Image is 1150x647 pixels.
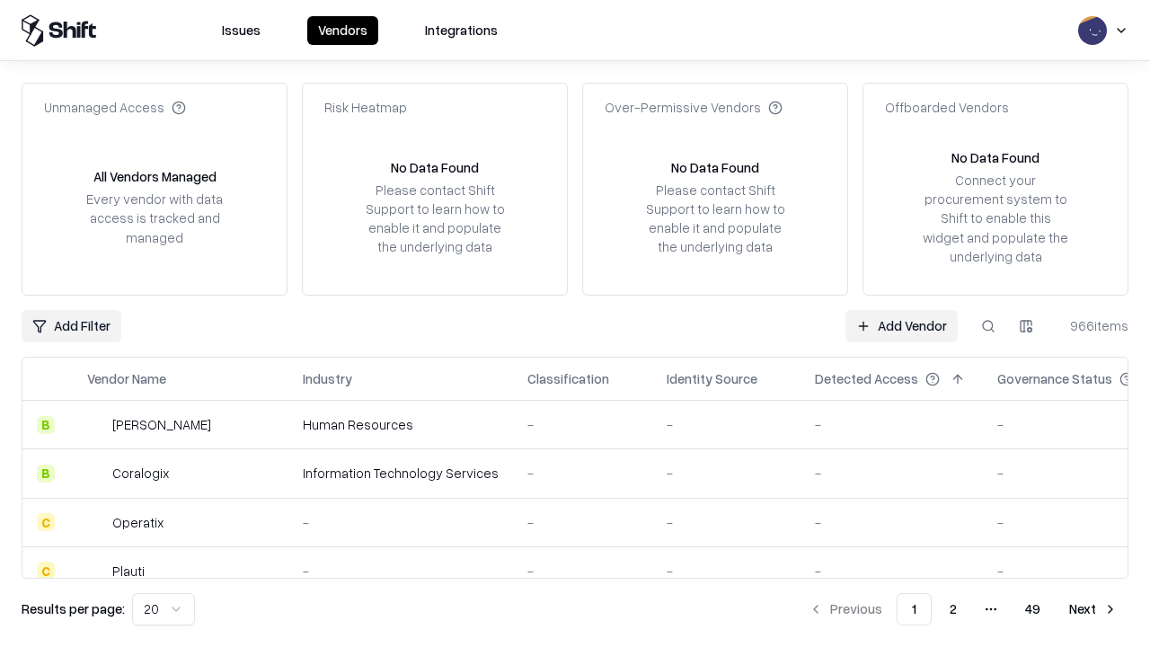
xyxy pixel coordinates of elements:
div: - [815,464,969,483]
button: Next [1058,593,1128,625]
button: 2 [935,593,971,625]
p: Results per page: [22,599,125,618]
div: No Data Found [951,148,1039,167]
button: 49 [1011,593,1055,625]
div: Risk Heatmap [324,98,407,117]
div: - [527,415,638,434]
button: Integrations [414,16,509,45]
img: Plauti [87,562,105,580]
div: Offboarded Vendors [885,98,1009,117]
div: - [815,415,969,434]
div: Governance Status [997,369,1112,388]
button: Vendors [307,16,378,45]
div: Human Resources [303,415,499,434]
div: Identity Source [667,369,757,388]
div: C [37,562,55,580]
div: - [527,562,638,581]
div: - [303,562,499,581]
div: 966 items [1057,316,1128,335]
div: - [667,464,786,483]
div: Please contact Shift Support to learn how to enable it and populate the underlying data [641,181,790,257]
div: - [667,513,786,532]
div: - [527,464,638,483]
div: C [37,513,55,531]
div: B [37,416,55,434]
div: No Data Found [671,158,759,177]
div: [PERSON_NAME] [112,415,211,434]
div: No Data Found [391,158,479,177]
img: Coralogix [87,465,105,483]
div: B [37,465,55,483]
div: Industry [303,369,352,388]
div: Coralogix [112,464,169,483]
div: Vendor Name [87,369,166,388]
div: Plauti [112,562,145,581]
div: Operatix [112,513,164,532]
a: Add Vendor [845,310,958,342]
button: Issues [211,16,271,45]
div: Please contact Shift Support to learn how to enable it and populate the underlying data [360,181,509,257]
img: Deel [87,416,105,434]
div: - [303,513,499,532]
div: All Vendors Managed [93,167,217,186]
div: Detected Access [815,369,918,388]
div: - [527,513,638,532]
div: - [815,513,969,532]
div: - [815,562,969,581]
button: Add Filter [22,310,121,342]
div: - [667,415,786,434]
img: Operatix [87,513,105,531]
div: Information Technology Services [303,464,499,483]
div: Connect your procurement system to Shift to enable this widget and populate the underlying data [921,171,1070,266]
button: 1 [897,593,932,625]
div: - [667,562,786,581]
div: Over-Permissive Vendors [605,98,783,117]
div: Classification [527,369,609,388]
div: Unmanaged Access [44,98,186,117]
nav: pagination [798,593,1128,625]
div: Every vendor with data access is tracked and managed [80,190,229,246]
